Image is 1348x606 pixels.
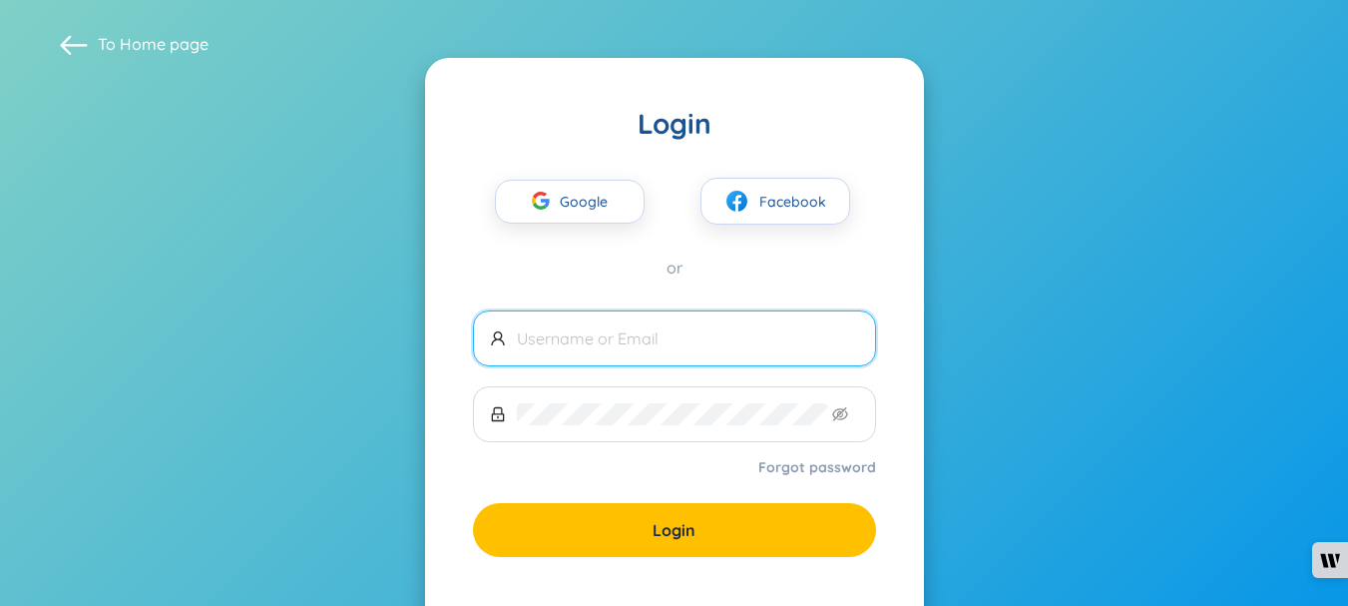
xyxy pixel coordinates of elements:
[560,181,618,223] span: Google
[759,191,826,213] span: Facebook
[490,330,506,346] span: user
[473,503,876,557] button: Login
[832,406,848,422] span: eye-invisible
[98,33,209,55] span: To
[724,189,749,214] img: facebook
[758,457,876,477] a: Forgot password
[473,106,876,142] div: Login
[700,178,850,225] button: facebookFacebook
[653,519,695,541] span: Login
[495,180,645,224] button: Google
[517,327,859,349] input: Username or Email
[490,406,506,422] span: lock
[120,34,209,54] a: Home page
[473,257,876,279] div: or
